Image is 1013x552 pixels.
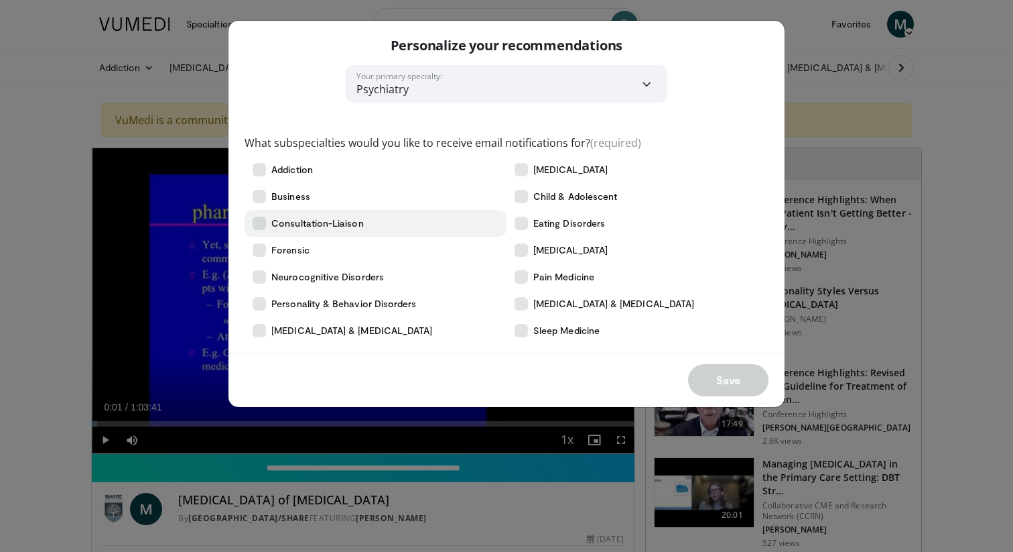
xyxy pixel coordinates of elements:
[533,243,608,257] span: [MEDICAL_DATA]
[271,217,363,230] span: Consultation-Liaison
[533,324,600,337] span: Sleep Medicine
[533,270,594,284] span: Pain Medicine
[533,297,694,311] span: [MEDICAL_DATA] & [MEDICAL_DATA]
[533,163,608,176] span: [MEDICAL_DATA]
[245,135,641,151] label: What subspecialties would you like to receive email notifications for?
[533,190,617,203] span: Child & Adolescent
[391,37,623,54] p: Personalize your recommendations
[271,243,310,257] span: Forensic
[271,270,384,284] span: Neurocognitive Disorders
[271,324,432,337] span: [MEDICAL_DATA] & [MEDICAL_DATA]
[271,190,310,203] span: Business
[533,217,605,230] span: Eating Disorders
[590,135,641,150] span: (required)
[271,163,313,176] span: Addiction
[271,297,416,311] span: Personality & Behavior Disorders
